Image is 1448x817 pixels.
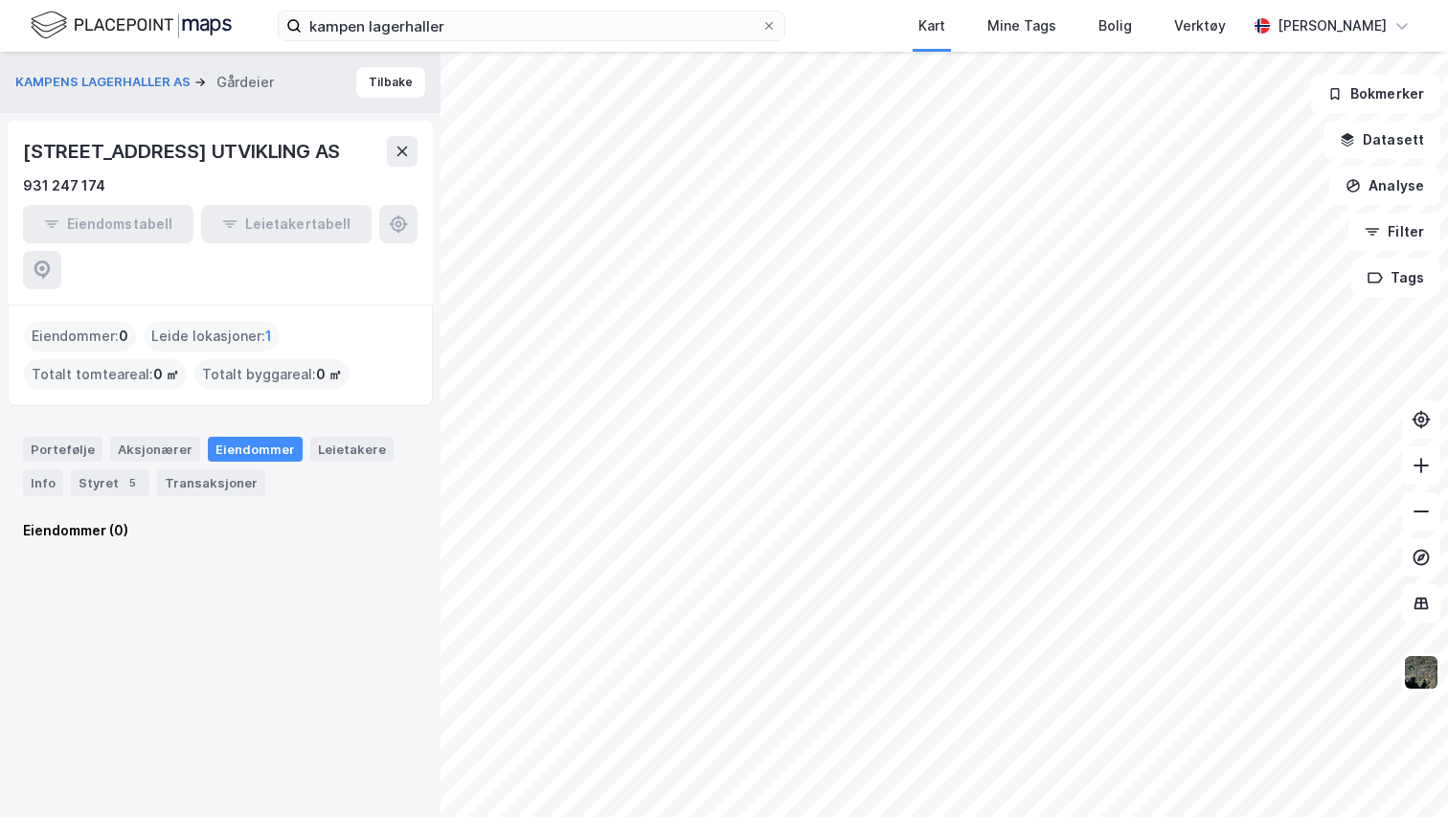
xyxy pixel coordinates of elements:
button: Filter [1348,213,1440,251]
div: Eiendommer : [24,321,136,352]
div: Kart [918,14,945,37]
div: Verktøy [1174,14,1226,37]
img: 9k= [1403,654,1439,691]
button: Tags [1351,259,1440,297]
button: Datasett [1324,121,1440,159]
div: Transaksjoner [157,469,265,496]
div: Bolig [1098,14,1132,37]
input: Søk på adresse, matrikkel, gårdeiere, leietakere eller personer [302,11,761,40]
div: [PERSON_NAME] [1278,14,1387,37]
div: Gårdeier [216,71,274,94]
div: [STREET_ADDRESS] UTVIKLING AS [23,136,344,167]
div: Totalt byggareal : [194,359,350,390]
div: Leietakere [310,437,394,462]
div: Aksjonærer [110,437,200,462]
div: 931 247 174 [23,174,105,197]
div: Eiendommer [208,437,303,462]
div: Info [23,469,63,496]
div: 5 [123,473,142,492]
div: Portefølje [23,437,102,462]
div: Leide lokasjoner : [144,321,280,352]
img: logo.f888ab2527a4732fd821a326f86c7f29.svg [31,9,232,42]
button: Analyse [1329,167,1440,205]
div: Totalt tomteareal : [24,359,187,390]
button: KAMPENS LAGERHALLER AS [15,73,194,92]
div: Styret [71,469,149,496]
iframe: Chat Widget [1352,725,1448,817]
div: Kontrollprogram for chat [1352,725,1448,817]
span: 1 [265,325,272,348]
span: 0 [119,325,128,348]
span: 0 ㎡ [153,363,179,386]
button: Bokmerker [1311,75,1440,113]
div: Eiendommer (0) [23,519,418,542]
span: 0 ㎡ [316,363,342,386]
div: Mine Tags [987,14,1056,37]
button: Tilbake [356,67,425,98]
